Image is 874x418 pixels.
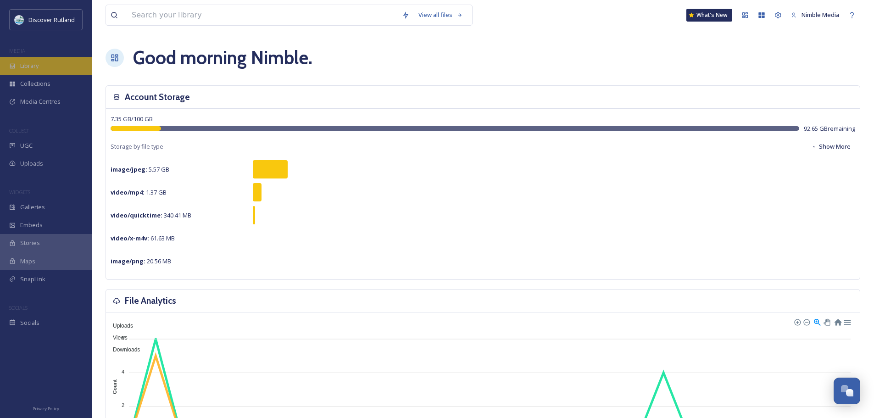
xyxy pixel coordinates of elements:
[843,318,851,325] div: Menu
[802,11,839,19] span: Nimble Media
[834,318,841,325] div: Reset Zoom
[28,16,75,24] span: Discover Rutland
[804,124,855,133] span: 92.65 GB remaining
[111,211,162,219] strong: video/quicktime :
[111,234,175,242] span: 61.63 MB
[133,44,312,72] h1: Good morning Nimble .
[20,159,43,168] span: Uploads
[20,97,61,106] span: Media Centres
[20,239,40,247] span: Stories
[20,318,39,327] span: Socials
[9,127,29,134] span: COLLECT
[33,406,59,412] span: Privacy Policy
[106,323,133,329] span: Uploads
[111,257,145,265] strong: image/png :
[111,234,149,242] strong: video/x-m4v :
[834,378,860,404] button: Open Chat
[111,165,147,173] strong: image/jpeg :
[122,402,124,408] tspan: 2
[786,6,844,24] a: Nimble Media
[33,402,59,413] a: Privacy Policy
[686,9,732,22] a: What's New
[794,318,800,325] div: Zoom In
[112,379,117,394] text: Count
[122,369,124,374] tspan: 4
[125,294,176,307] h3: File Analytics
[20,221,43,229] span: Embeds
[122,335,124,340] tspan: 6
[111,188,145,196] strong: video/mp4 :
[111,211,191,219] span: 340.41 MB
[111,165,169,173] span: 5.57 GB
[125,90,190,104] h3: Account Storage
[111,257,171,265] span: 20.56 MB
[807,138,855,156] button: Show More
[9,304,28,311] span: SOCIALS
[803,318,809,325] div: Zoom Out
[15,15,24,24] img: DiscoverRutlandlog37F0B7.png
[111,188,167,196] span: 1.37 GB
[813,318,821,325] div: Selection Zoom
[127,5,397,25] input: Search your library
[20,275,45,284] span: SnapLink
[20,203,45,212] span: Galleries
[9,189,30,195] span: WIDGETS
[20,79,50,88] span: Collections
[20,61,39,70] span: Library
[106,334,128,341] span: Views
[20,141,33,150] span: UGC
[20,257,35,266] span: Maps
[111,115,153,123] span: 7.35 GB / 100 GB
[9,47,25,54] span: MEDIA
[106,346,140,353] span: Downloads
[824,319,829,324] div: Panning
[414,6,468,24] a: View all files
[111,142,163,151] span: Storage by file type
